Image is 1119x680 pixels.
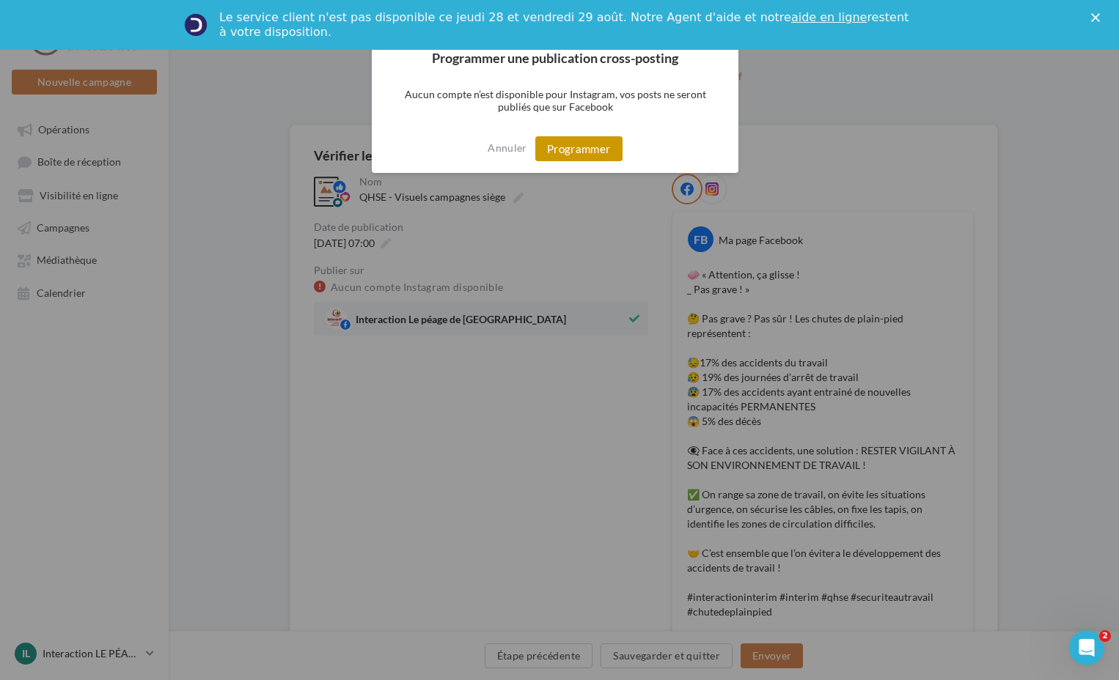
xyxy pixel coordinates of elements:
[791,10,867,24] a: aide en ligne
[219,10,911,40] div: Le service client n'est pas disponible ce jeudi 28 et vendredi 29 août. Notre Agent d'aide et not...
[535,136,623,161] button: Programmer
[184,13,208,37] img: Profile image for Service-Client
[1069,630,1104,665] iframe: Intercom live chat
[1099,630,1111,642] span: 2
[372,76,738,125] p: Aucun compte n’est disponible pour Instagram, vos posts ne seront publiés que sur Facebook
[372,40,738,76] h2: Programmer une publication cross-posting
[488,136,527,160] button: Annuler
[1091,13,1106,22] div: Fermer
